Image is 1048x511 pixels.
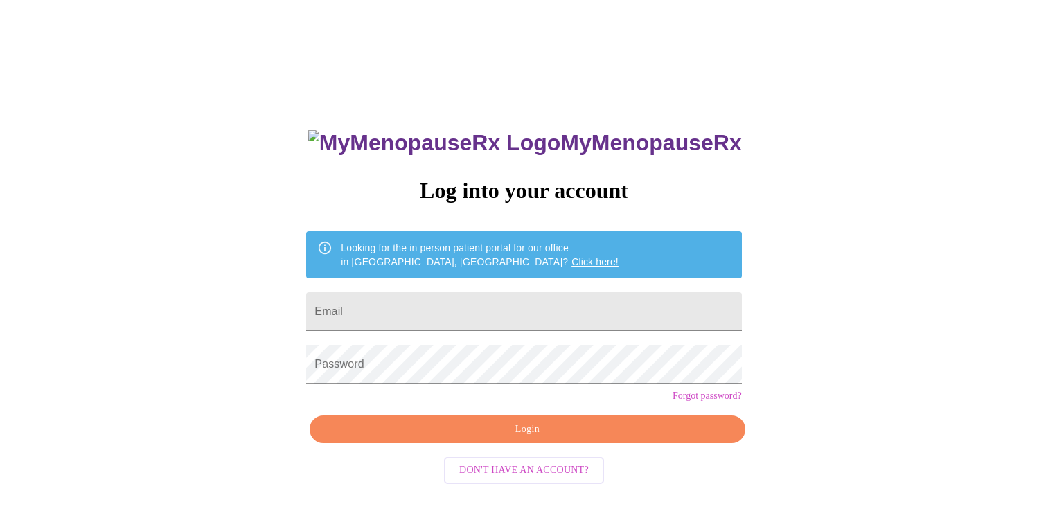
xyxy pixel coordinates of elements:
[673,391,742,402] a: Forgot password?
[326,421,729,438] span: Login
[306,178,741,204] h3: Log into your account
[308,130,560,156] img: MyMenopauseRx Logo
[459,462,589,479] span: Don't have an account?
[310,415,745,444] button: Login
[308,130,742,156] h3: MyMenopauseRx
[444,457,604,484] button: Don't have an account?
[341,235,619,274] div: Looking for the in person patient portal for our office in [GEOGRAPHIC_DATA], [GEOGRAPHIC_DATA]?
[441,463,607,475] a: Don't have an account?
[571,256,619,267] a: Click here!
